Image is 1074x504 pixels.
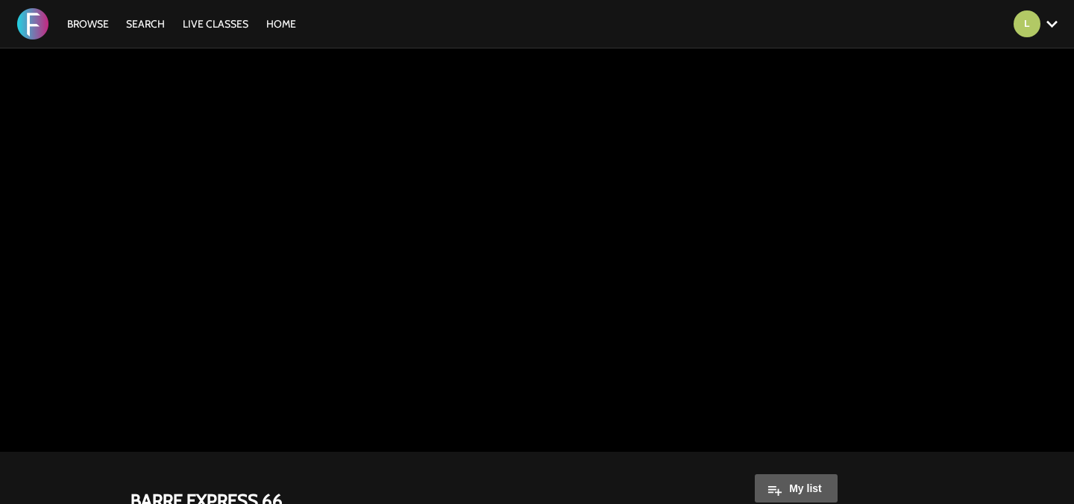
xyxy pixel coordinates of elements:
[17,8,48,40] img: FORMATION
[119,17,172,31] a: Search
[60,17,116,31] a: Browse
[755,474,838,503] button: My list
[259,17,304,31] a: HOME
[60,16,304,31] nav: Primary
[175,17,256,31] a: LIVE CLASSES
